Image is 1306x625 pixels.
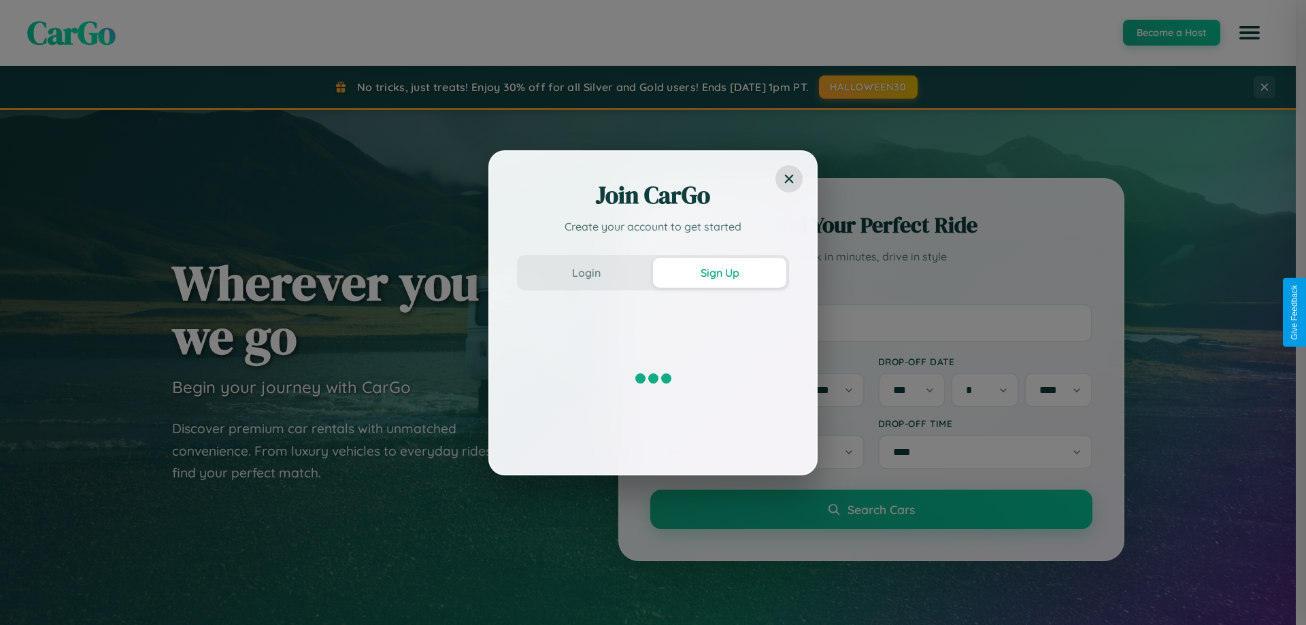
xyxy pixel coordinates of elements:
h2: Join CarGo [517,179,789,212]
div: Give Feedback [1290,285,1299,340]
p: Create your account to get started [517,218,789,235]
button: Sign Up [653,258,786,288]
iframe: Intercom live chat [14,579,46,611]
button: Login [520,258,653,288]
